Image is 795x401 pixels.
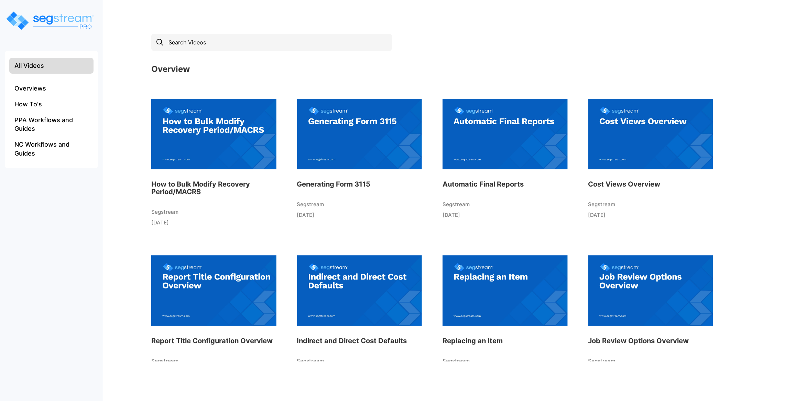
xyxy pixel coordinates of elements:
h3: How to Bulk Modify Recovery Period/MACRS [151,180,276,196]
p: Segstream [297,357,422,366]
p: Segstream [443,200,568,209]
img: instructional video [443,96,568,172]
p: Segstream [588,357,714,366]
li: How To's [9,96,94,112]
img: instructional video [151,253,276,328]
h3: Replacing an Item [443,337,568,345]
h3: Report Title Configuration Overview [151,337,276,345]
h3: Generating Form 3115 [297,180,422,188]
p: [DATE] [588,211,714,220]
li: NC Workflows and Guides [9,137,94,161]
img: instructional video [151,96,276,172]
h3: Job Review Options Overview [588,337,714,345]
p: [DATE] [443,211,568,220]
p: Segstream [443,357,568,366]
h3: Indirect and Direct Cost Defaults [297,337,422,345]
img: instructional video [297,253,422,328]
p: [DATE] [151,218,276,227]
input: Search Videos [151,34,392,51]
p: [DATE] [297,211,422,220]
p: Segstream [151,208,276,217]
li: PPA Workflows and Guides [9,112,94,137]
li: Overviews [9,81,94,96]
img: logo_pro_r.png [5,10,95,31]
img: instructional video [588,253,714,328]
h3: Cost Views Overview [588,180,714,188]
img: instructional video [588,96,714,172]
p: Segstream [151,357,276,366]
img: instructional video [297,96,422,172]
img: instructional video [443,253,568,328]
p: Segstream [588,200,714,209]
h3: Overview [151,65,734,74]
li: All Videos [9,58,94,74]
h3: Automatic Final Reports [443,180,568,188]
p: Segstream [297,200,422,209]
